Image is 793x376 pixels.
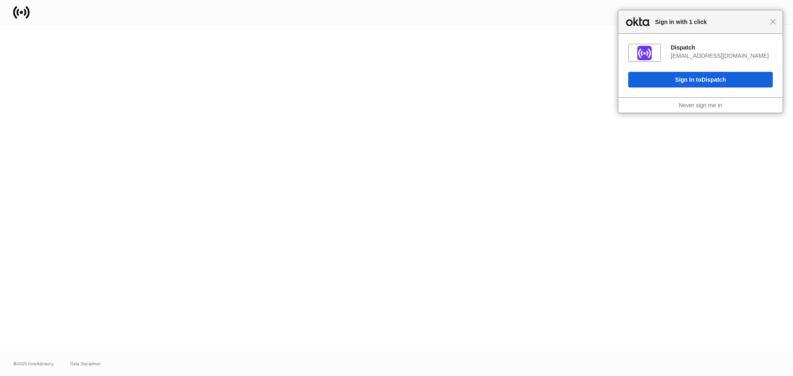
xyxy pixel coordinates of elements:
[770,19,776,25] span: Close
[701,76,726,83] span: Dispatch
[637,46,652,60] img: fs01jxrofoggULhDH358
[628,72,773,87] button: Sign In toDispatch
[651,17,770,27] span: Sign in with 1 click
[679,102,722,109] a: Never sign me in
[671,52,773,59] div: [EMAIL_ADDRESS][DOMAIN_NAME]
[13,360,54,367] span: © 2025 OneAdvisory
[671,44,773,51] div: Dispatch
[70,360,101,367] a: Data Disclaimer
